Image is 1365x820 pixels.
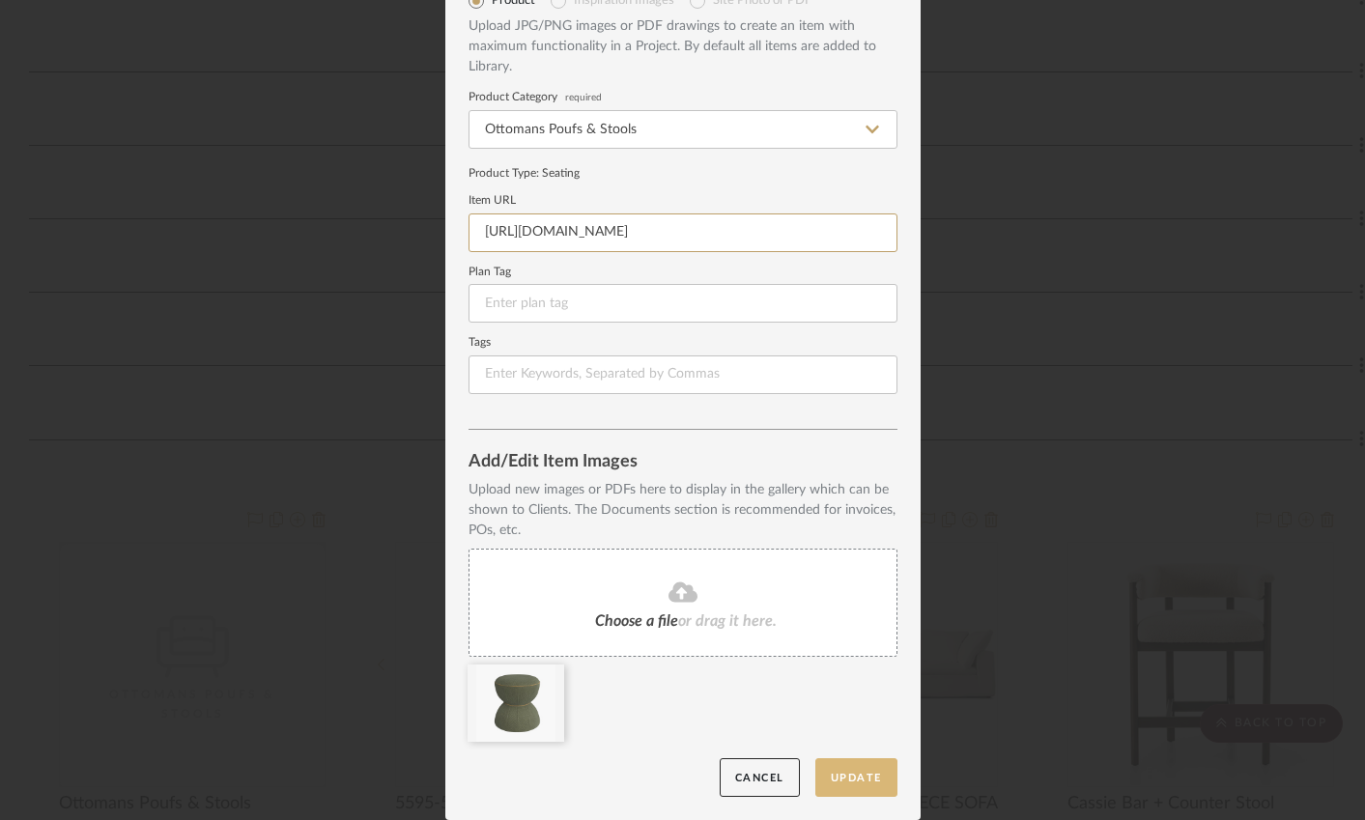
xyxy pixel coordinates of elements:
span: Choose a file [595,613,678,629]
span: or drag it here. [678,613,777,629]
span: : Seating [536,167,580,179]
div: Upload new images or PDFs here to display in the gallery which can be shown to Clients. The Docum... [469,480,897,541]
input: Enter plan tag [469,284,897,323]
button: Cancel [720,758,800,798]
button: Update [815,758,897,798]
div: Product Type [469,164,897,182]
span: required [565,94,602,101]
label: Item URL [469,196,897,206]
div: Add/Edit Item Images [469,453,897,472]
input: Enter Keywords, Separated by Commas [469,355,897,394]
input: Type a category to search and select [469,110,897,149]
label: Product Category [469,93,897,102]
label: Plan Tag [469,268,897,277]
input: Enter URL [469,213,897,252]
div: Upload JPG/PNG images or PDF drawings to create an item with maximum functionality in a Project. ... [469,16,897,77]
label: Tags [469,338,897,348]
